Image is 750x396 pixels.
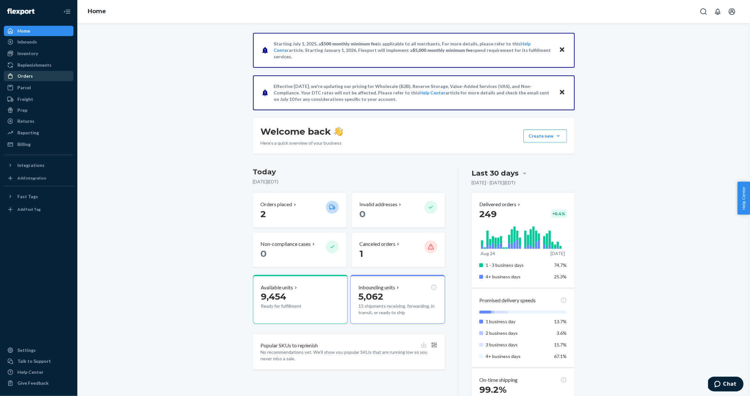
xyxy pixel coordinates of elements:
div: Home [17,28,30,34]
button: Fast Tags [4,191,73,202]
a: Home [88,8,106,15]
a: Home [4,26,73,36]
div: Billing [17,141,31,148]
p: Effective [DATE], we're updating our pricing for Wholesale (B2B), Reserve Storage, Value-Added Se... [274,83,553,102]
button: Close [558,88,566,97]
span: 25.3% [554,274,567,279]
span: 0 [261,248,267,259]
span: 15.7% [554,342,567,347]
div: Integrations [17,162,44,169]
a: Reporting [4,128,73,138]
span: $500 monthly minimum fee [321,41,378,46]
div: Inventory [17,50,38,57]
button: Open account menu [726,5,738,18]
p: Starting July 1, 2025, a is applicable to all merchants. For more details, please refer to this a... [274,41,553,60]
p: 1 business day [486,318,549,325]
button: Open Search Box [697,5,710,18]
a: Add Fast Tag [4,204,73,215]
a: Inventory [4,48,73,59]
a: Parcel [4,82,73,93]
div: Reporting [17,130,39,136]
a: Inbounds [4,37,73,47]
div: Talk to Support [17,358,51,364]
p: Orders placed [261,201,292,208]
button: Orders placed 2 [253,193,346,227]
div: Fast Tags [17,193,38,200]
p: [DATE] [550,250,565,257]
button: Help Center [737,182,750,215]
h3: Today [253,167,445,177]
div: Help Center [17,369,44,375]
a: Returns [4,116,73,126]
a: Help Center [4,367,73,377]
button: Close Navigation [61,5,73,18]
button: Talk to Support [4,356,73,366]
p: 15 shipments receiving, forwarding, in transit, or ready to ship [358,303,437,316]
p: Promised delivery speeds [479,297,536,304]
p: Non-compliance cases [261,240,311,248]
p: Available units [261,284,293,291]
div: Orders [17,73,33,79]
p: On-time shipping [479,376,518,384]
button: Inbounding units5,06215 shipments receiving, forwarding, in transit, or ready to ship [350,275,445,324]
span: 74.7% [554,262,567,268]
button: Non-compliance cases 0 [253,233,346,267]
img: Flexport logo [7,8,34,15]
button: Close [558,45,566,55]
span: 1 [359,248,363,259]
div: Replenishments [17,62,52,68]
div: Settings [17,347,36,353]
span: 2 [261,208,266,219]
button: Integrations [4,160,73,170]
div: Last 30 days [472,168,519,178]
button: Canceled orders 1 [352,233,445,267]
span: 249 [479,208,497,219]
div: + 0.4 % [551,210,567,218]
p: [DATE] ( EDT ) [253,179,445,185]
p: 4+ business days [486,353,549,360]
button: Give Feedback [4,378,73,388]
button: Delivered orders [479,201,521,208]
a: Replenishments [4,60,73,70]
span: $5,000 monthly minimum fee [413,47,473,53]
p: Inbounding units [358,284,395,291]
p: Aug 24 [481,250,495,257]
div: Add Fast Tag [17,207,41,212]
p: No recommendations yet. We’ll show you popular SKUs that are running low so you never miss a sale. [261,349,438,362]
button: Available units9,454Ready for fulfillment [253,275,348,324]
div: Freight [17,96,33,102]
div: Give Feedback [17,380,49,386]
p: 4+ business days [486,274,549,280]
p: Canceled orders [359,240,395,248]
button: Open notifications [711,5,724,18]
button: Create new [523,130,567,142]
p: Ready for fulfillment [261,303,321,309]
div: Prep [17,107,27,113]
a: Prep [4,105,73,115]
p: 1 - 3 business days [486,262,549,268]
a: Orders [4,71,73,81]
span: 9,454 [261,291,287,302]
p: 2 business days [486,330,549,336]
div: Returns [17,118,34,124]
p: Invalid addresses [359,201,397,208]
span: 67.1% [554,353,567,359]
a: Billing [4,139,73,150]
h1: Welcome back [261,126,343,137]
button: Invalid addresses 0 [352,193,445,227]
span: 3.6% [557,330,567,336]
span: 5,062 [358,291,383,302]
p: 3 business days [486,342,549,348]
a: Freight [4,94,73,104]
div: Parcel [17,84,31,91]
ol: breadcrumbs [83,2,111,21]
p: [DATE] - [DATE] ( EDT ) [472,179,515,186]
p: Here’s a quick overview of your business [261,140,343,146]
iframe: Opens a widget where you can chat to one of our agents [708,377,744,393]
div: Inbounds [17,39,37,45]
img: hand-wave emoji [334,127,343,136]
span: 99.2% [479,384,507,395]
